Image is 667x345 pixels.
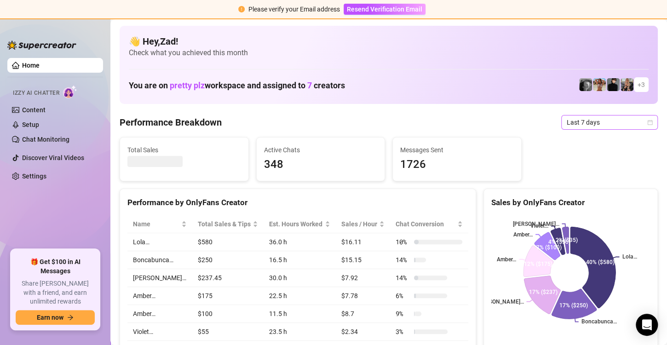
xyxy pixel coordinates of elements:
span: Sales / Hour [341,219,377,229]
div: Performance by OnlyFans Creator [127,196,468,209]
a: Setup [22,121,39,128]
td: $2.34 [336,323,390,341]
td: Amber… [127,287,192,305]
span: Total Sales & Tips [198,219,251,229]
h1: You are on workspace and assigned to creators [129,80,345,91]
span: + 3 [638,80,645,90]
td: $16.11 [336,233,390,251]
th: Chat Conversion [390,215,468,233]
td: 23.5 h [264,323,336,341]
span: 10 % [396,237,410,247]
th: Total Sales & Tips [192,215,264,233]
td: 36.0 h [264,233,336,251]
td: $175 [192,287,264,305]
div: Open Intercom Messenger [636,314,658,336]
td: $250 [192,251,264,269]
span: 1726 [400,156,514,173]
td: [PERSON_NAME]… [127,269,192,287]
a: Home [22,62,40,69]
td: Lola… [127,233,192,251]
td: Boncabunca… [127,251,192,269]
span: 🎁 Get $100 in AI Messages [16,258,95,276]
h4: 👋 Hey, Zad ! [129,35,649,48]
text: Amber… [497,256,516,263]
td: $15.15 [336,251,390,269]
a: Discover Viral Videos [22,154,84,161]
td: 11.5 h [264,305,336,323]
div: Est. Hours Worked [269,219,323,229]
span: 14 % [396,255,410,265]
span: 348 [264,156,378,173]
td: Violet… [127,323,192,341]
img: AI Chatter [63,85,77,98]
span: Earn now [37,314,63,321]
td: Amber… [127,305,192,323]
a: Chat Monitoring [22,136,69,143]
th: Sales / Hour [336,215,390,233]
span: Resend Verification Email [347,6,422,13]
span: 7 [307,80,312,90]
button: Resend Verification Email [344,4,425,15]
td: $100 [192,305,264,323]
text: Lola… [622,253,637,260]
td: 22.5 h [264,287,336,305]
td: 16.5 h [264,251,336,269]
div: Sales by OnlyFans Creator [491,196,650,209]
th: Name [127,215,192,233]
img: Amber [593,78,606,91]
text: Violet… [530,223,548,230]
span: 14 % [396,273,410,283]
img: Camille [607,78,620,91]
span: Total Sales [127,145,241,155]
span: Check what you achieved this month [129,48,649,58]
img: Violet [621,78,633,91]
button: Earn nowarrow-right [16,310,95,325]
td: $55 [192,323,264,341]
span: Name [133,219,179,229]
text: [PERSON_NAME]… [477,299,523,305]
span: Last 7 days [567,115,652,129]
text: Amber… [513,231,533,238]
text: [PERSON_NAME]… [513,221,559,227]
span: Share [PERSON_NAME] with a friend, and earn unlimited rewards [16,279,95,306]
span: 3 % [396,327,410,337]
img: Amber [579,78,592,91]
span: pretty plz [170,80,205,90]
text: Boncabunca… [581,319,616,325]
span: 9 % [396,309,410,319]
span: Messages Sent [400,145,514,155]
span: exclamation-circle [238,6,245,12]
a: Settings [22,172,46,180]
a: Content [22,106,46,114]
td: $237.45 [192,269,264,287]
span: arrow-right [67,314,74,321]
span: Chat Conversion [396,219,455,229]
td: 30.0 h [264,269,336,287]
span: calendar [647,120,653,125]
h4: Performance Breakdown [120,116,222,129]
div: Please verify your Email address [248,4,340,14]
td: $7.92 [336,269,390,287]
span: Active Chats [264,145,378,155]
span: Izzy AI Chatter [13,89,59,98]
td: $580 [192,233,264,251]
span: 6 % [396,291,410,301]
td: $8.7 [336,305,390,323]
img: logo-BBDzfeDw.svg [7,40,76,50]
td: $7.78 [336,287,390,305]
